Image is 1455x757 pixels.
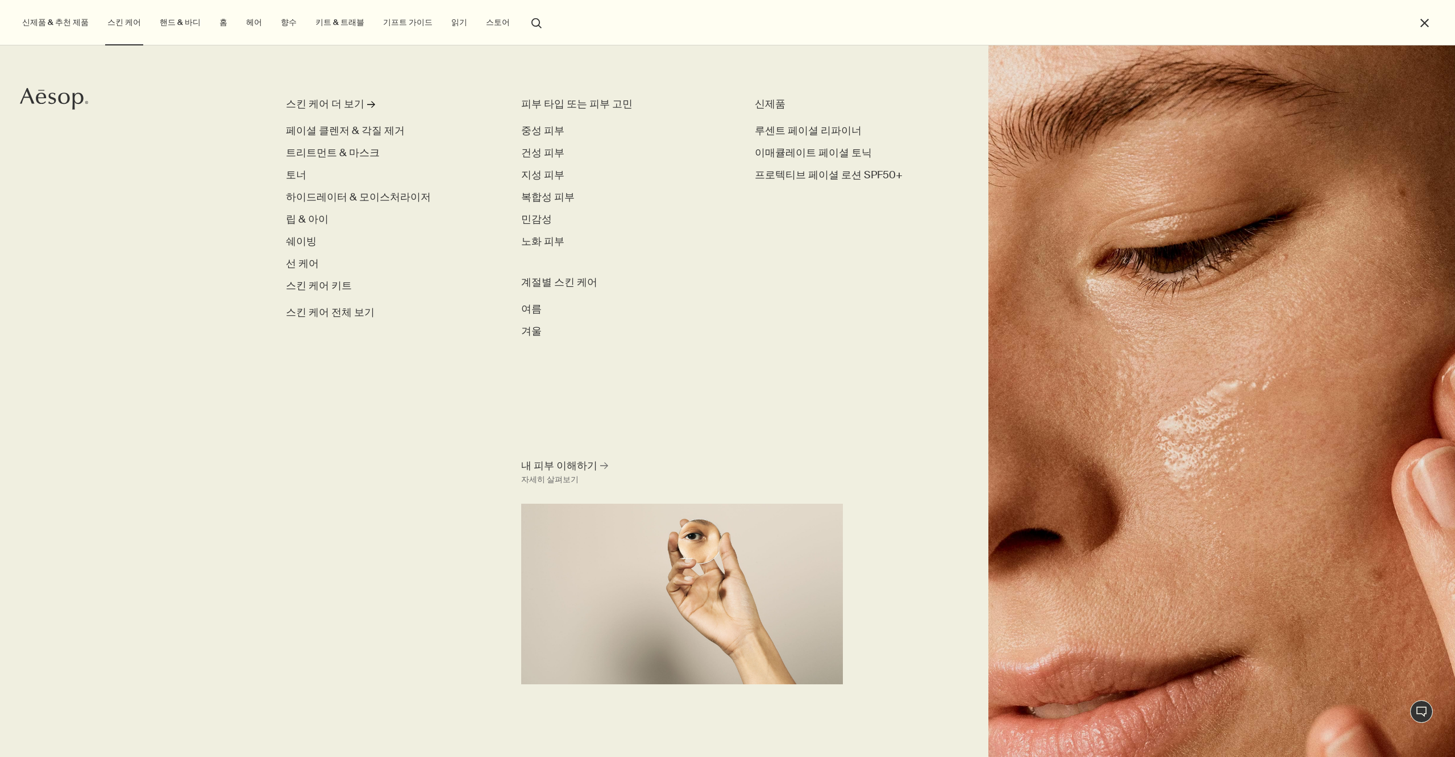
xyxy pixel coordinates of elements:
button: 스토어 [484,15,512,30]
span: 여름 [521,302,542,316]
a: 페이셜 클렌저 & 각질 제거 [286,123,405,139]
span: 루센트 페이셜 리파이너 [755,124,862,137]
span: 트리트먼트 & 마스크 [286,146,380,160]
a: 읽기 [449,15,469,30]
span: 페이셜 클렌저 & 각질 제거 [286,124,405,137]
a: 향수 [278,15,299,30]
span: 복합성 피부 [521,190,575,204]
a: 홈 [217,15,230,30]
a: 스킨 케어 더 보기 [286,97,477,116]
span: 겨울 [521,324,542,338]
span: 노화 피부 [521,235,564,248]
a: 노화 피부 [521,234,564,249]
div: 신제품 [755,97,945,112]
a: 중성 피부 [521,123,564,139]
a: 핸드 & 바디 [157,15,203,30]
span: 건성 피부 [521,146,564,160]
button: 신제품 & 추천 제품 [20,15,91,30]
span: 쉐이빙 [286,235,317,248]
a: 스킨 케어 키트 [286,278,352,294]
a: 이매큘레이트 페이셜 토닉 [755,145,872,161]
span: 토너 [286,168,306,182]
span: 중성 피부 [521,124,564,137]
a: 립 & 아이 [286,212,329,227]
span: 민감성 [521,212,552,226]
a: 트리트먼트 & 마스크 [286,145,380,161]
button: 1:1 채팅 상담 [1410,700,1433,723]
span: 이매큘레이트 페이셜 토닉 [755,146,872,160]
a: 여름 [521,302,542,317]
a: 키트 & 트래블 [313,15,367,30]
span: 하이드레이터 & 모이스처라이저 [286,190,431,204]
h3: 계절별 스킨 케어 [521,275,711,290]
span: 지성 피부 [521,168,564,182]
a: 민감성 [521,212,552,227]
a: 스킨 케어 [105,15,143,30]
a: 하이드레이터 & 모이스처라이저 [286,190,431,205]
span: 립 & 아이 [286,212,329,226]
a: 프로텍티브 페이셜 로션 SPF50+ [755,168,903,183]
h3: 피부 타입 또는 피부 고민 [521,97,711,112]
a: 루센트 페이셜 리파이너 [755,123,862,139]
a: 토너 [286,168,306,183]
a: 스킨 케어 전체 보기 [286,300,375,320]
a: 건성 피부 [521,145,564,161]
span: 스킨 케어 전체 보기 [286,305,375,320]
a: 기프트 가이드 [381,15,435,30]
span: 프로텍티브 페이셜 로션 SPF50+ [755,168,903,182]
a: 복합성 피부 [521,190,575,205]
div: 자세히 살펴보기 [521,473,579,487]
a: 헤어 [244,15,264,30]
span: 내 피부 이해하기 [521,459,597,473]
div: 스킨 케어 더 보기 [286,97,364,112]
span: 선 케어 [286,257,319,270]
span: 스킨 케어 키트 [286,279,352,292]
a: 내 피부 이해하기 자세히 살펴보기A hand holding a mirror reflecting her eye [518,456,846,684]
a: 겨울 [521,324,542,339]
a: 선 케어 [286,256,319,271]
svg: Aesop [20,87,88,110]
a: Aesop [20,87,88,113]
button: 검색창 열기 [526,11,547,33]
a: 쉐이빙 [286,234,317,249]
button: 메뉴 닫기 [1418,16,1431,30]
img: Woman holding her face with her hands [988,45,1455,757]
a: 지성 피부 [521,168,564,183]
